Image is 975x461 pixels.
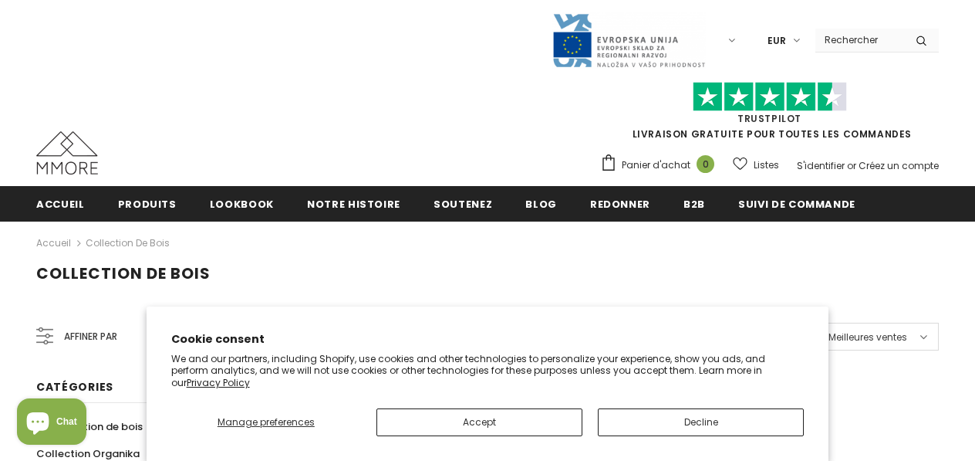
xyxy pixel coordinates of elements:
[859,159,939,172] a: Créez un compte
[598,408,804,436] button: Decline
[738,197,855,212] span: Suivi de commande
[600,89,939,141] span: LIVRAISON GRATUITE POUR TOUTES LES COMMANDES
[600,154,722,177] a: Panier d'achat 0
[828,330,907,345] span: Meilleures ventes
[36,379,113,395] span: Catégories
[218,415,315,429] span: Manage preferences
[847,159,856,172] span: or
[683,186,705,221] a: B2B
[552,12,706,69] img: Javni Razpis
[36,263,211,284] span: Collection de bois
[12,398,91,449] inbox-online-store-chat: Shopify online store chat
[693,82,847,112] img: Faites confiance aux étoiles pilotes
[815,29,904,51] input: Search Site
[525,186,557,221] a: Blog
[210,186,274,221] a: Lookbook
[118,186,177,221] a: Produits
[36,234,71,253] a: Accueil
[36,186,85,221] a: Accueil
[376,408,582,436] button: Accept
[525,197,557,212] span: Blog
[754,158,779,173] span: Listes
[171,408,361,436] button: Manage preferences
[683,197,705,212] span: B2B
[64,328,117,345] span: Affiner par
[797,159,845,172] a: S'identifier
[210,197,274,212] span: Lookbook
[738,186,855,221] a: Suivi de commande
[434,197,492,212] span: soutenez
[171,331,805,347] h2: Cookie consent
[590,186,650,221] a: Redonner
[307,186,400,221] a: Notre histoire
[307,197,400,212] span: Notre histoire
[36,446,140,461] span: Collection Organika
[36,131,98,175] img: Cas MMORE
[36,197,85,212] span: Accueil
[86,236,170,249] a: Collection de bois
[733,151,779,178] a: Listes
[622,158,690,173] span: Panier d'achat
[434,186,492,221] a: soutenez
[49,419,143,434] span: Collection de bois
[552,33,706,46] a: Javni Razpis
[171,353,805,389] p: We and our partners, including Shopify, use cookies and other technologies to personalize your ex...
[737,112,801,125] a: TrustPilot
[768,33,786,49] span: EUR
[187,376,250,389] a: Privacy Policy
[118,197,177,212] span: Produits
[590,197,650,212] span: Redonner
[697,155,714,173] span: 0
